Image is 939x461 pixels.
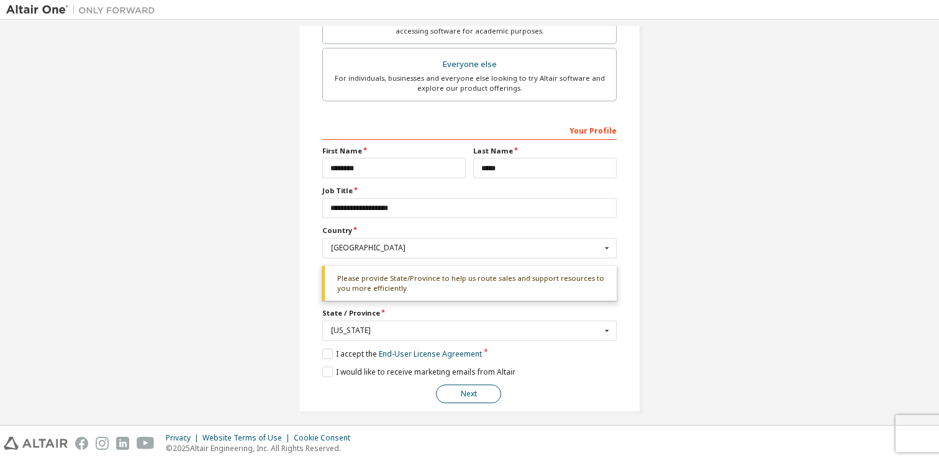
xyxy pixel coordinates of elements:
label: I accept the [322,349,482,359]
div: Please provide State/Province to help us route sales and support resources to you more efficiently. [322,266,617,301]
div: Cookie Consent [294,433,358,443]
div: For faculty & administrators of academic institutions administering students and accessing softwa... [330,16,609,36]
p: © 2025 Altair Engineering, Inc. All Rights Reserved. [166,443,358,454]
div: [GEOGRAPHIC_DATA] [331,244,601,252]
img: altair_logo.svg [4,437,68,450]
label: Job Title [322,186,617,196]
button: Next [436,385,501,403]
img: Altair One [6,4,161,16]
div: Your Profile [322,120,617,140]
div: Website Terms of Use [202,433,294,443]
label: First Name [322,146,466,156]
img: linkedin.svg [116,437,129,450]
label: State / Province [322,308,617,318]
label: Last Name [473,146,617,156]
a: End-User License Agreement [379,349,482,359]
img: facebook.svg [75,437,88,450]
div: Everyone else [330,56,609,73]
label: Country [322,226,617,235]
img: instagram.svg [96,437,109,450]
div: [US_STATE] [331,327,601,334]
img: youtube.svg [137,437,155,450]
label: I would like to receive marketing emails from Altair [322,367,515,377]
div: Privacy [166,433,202,443]
div: For individuals, businesses and everyone else looking to try Altair software and explore our prod... [330,73,609,93]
